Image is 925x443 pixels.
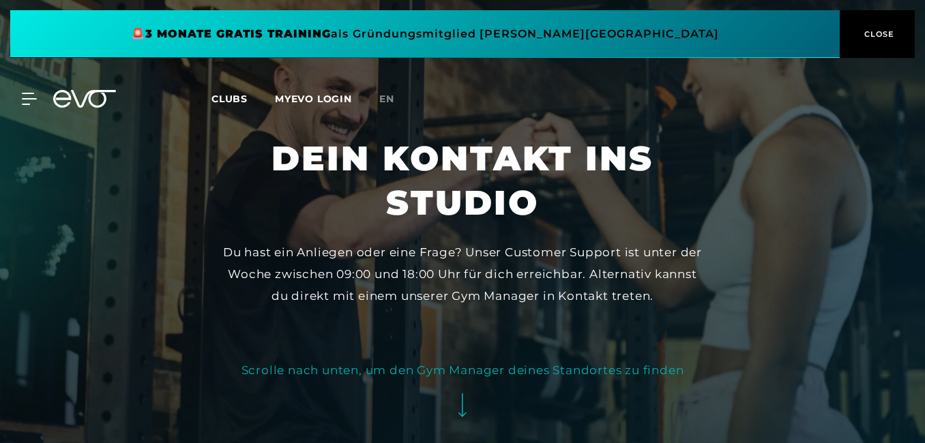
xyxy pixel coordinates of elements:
span: en [379,93,394,105]
span: CLOSE [861,28,894,40]
h1: Dein Kontakt ins Studio [220,136,705,225]
div: Scrolle nach unten, um den Gym Manager deines Standortes zu finden [241,359,684,381]
a: Clubs [211,92,275,105]
a: MYEVO LOGIN [275,93,352,105]
span: Clubs [211,93,248,105]
button: Scrolle nach unten, um den Gym Manager deines Standortes zu finden [241,359,684,429]
a: en [379,91,411,107]
div: Du hast ein Anliegen oder eine Frage? Unser Customer Support ist unter der Woche zwischen 09:00 u... [220,241,705,307]
button: CLOSE [840,10,915,58]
